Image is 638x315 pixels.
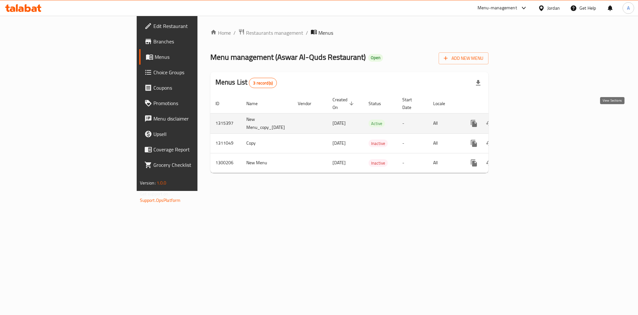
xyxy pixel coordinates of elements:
span: 1.0.0 [157,179,167,187]
a: Edit Restaurant [139,18,243,34]
h2: Menus List [215,77,277,88]
span: Upsell [153,130,238,138]
div: Inactive [369,139,388,147]
span: A [627,4,630,12]
button: more [466,116,482,131]
button: Add New Menu [439,52,488,64]
span: [DATE] [333,119,346,127]
span: Inactive [369,140,388,147]
div: Menu-management [478,4,517,12]
a: Grocery Checklist [139,157,243,173]
td: All [428,153,461,173]
span: Created On [333,96,356,111]
div: Total records count [249,78,277,88]
td: - [397,133,428,153]
span: Inactive [369,159,388,167]
span: Add New Menu [444,54,483,62]
div: Open [368,54,383,62]
nav: breadcrumb [210,29,489,37]
span: Coupons [153,84,238,92]
span: Menu disclaimer [153,115,238,122]
li: / [306,29,308,37]
span: Branches [153,38,238,45]
a: Restaurants management [238,29,303,37]
td: New Menu_copy_[DATE] [241,113,293,133]
span: Promotions [153,99,238,107]
span: Open [368,55,383,60]
span: Menus [318,29,333,37]
button: Change Status [482,136,497,151]
span: Name [246,100,266,107]
td: Copy [241,133,293,153]
span: Vendor [298,100,320,107]
a: Upsell [139,126,243,142]
span: Active [369,120,385,127]
span: Get support on: [140,190,169,198]
span: Grocery Checklist [153,161,238,169]
a: Promotions [139,95,243,111]
span: Choice Groups [153,68,238,76]
td: - [397,113,428,133]
span: Restaurants management [246,29,303,37]
td: New Menu [241,153,293,173]
span: 3 record(s) [249,80,277,86]
span: Edit Restaurant [153,22,238,30]
span: [DATE] [333,158,346,167]
span: Status [369,100,389,107]
td: All [428,133,461,153]
a: Menus [139,49,243,65]
a: Coupons [139,80,243,95]
button: more [466,136,482,151]
span: ID [215,100,228,107]
span: Coverage Report [153,146,238,153]
a: Branches [139,34,243,49]
button: more [466,155,482,171]
span: Locale [433,100,453,107]
table: enhanced table [210,94,533,173]
span: [DATE] [333,139,346,147]
button: Change Status [482,155,497,171]
a: Menu disclaimer [139,111,243,126]
span: Menu management ( Aswar Al-Quds Restaurant ) [210,50,366,64]
div: Export file [470,75,486,91]
td: All [428,113,461,133]
th: Actions [461,94,533,113]
span: Start Date [402,96,420,111]
a: Coverage Report [139,142,243,157]
span: Menus [155,53,238,61]
a: Choice Groups [139,65,243,80]
td: - [397,153,428,173]
div: Jordan [547,4,560,12]
span: Version: [140,179,156,187]
a: Support.OpsPlatform [140,196,181,204]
